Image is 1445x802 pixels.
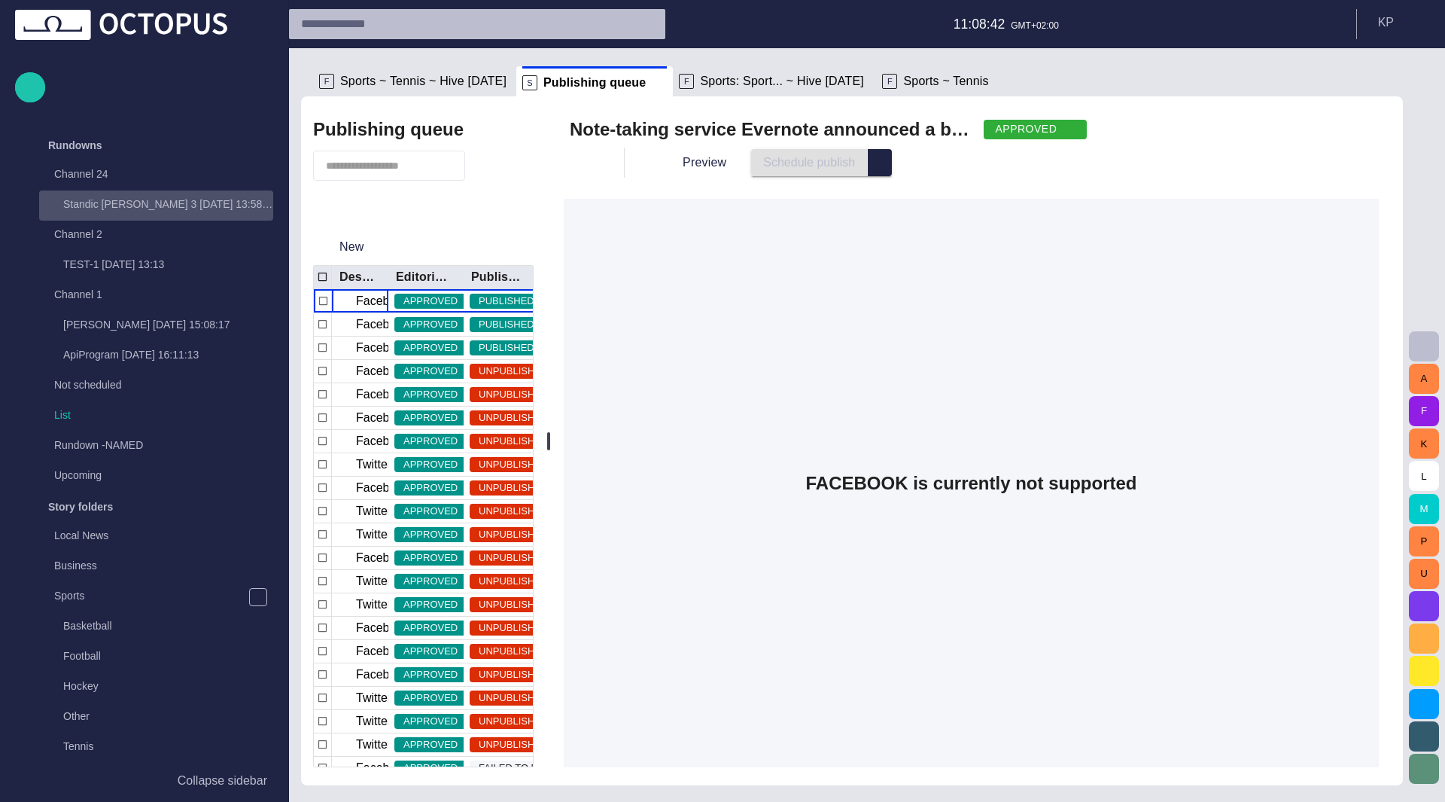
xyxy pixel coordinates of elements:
div: Button group with publish options [751,149,892,176]
div: SPublishing queue [516,66,673,96]
p: Not scheduled [54,377,243,392]
p: GMT+02:00 [1011,19,1059,32]
span: UNPUBLISHED [470,737,557,752]
span: UNPUBLISHED [470,574,557,589]
p: F [319,74,334,89]
button: APPROVED [984,120,1088,139]
span: Sports: Sport... ~ Hive [DATE] [700,74,864,89]
button: F [1409,396,1439,426]
span: APPROVED [394,387,467,402]
p: Tennis [63,739,93,754]
p: ApiProgram [DATE] 16:11:13 [63,347,273,362]
span: APPROVED [394,364,467,379]
span: UNPUBLISHED [470,480,557,496]
span: APPROVED [394,644,467,659]
p: Facebook [356,339,409,357]
p: [PERSON_NAME] [DATE] 15:08:17 [63,317,273,332]
span: APPROVED [394,691,467,706]
p: Twitter [356,596,391,614]
p: Rundowns [48,138,102,153]
p: Story folders [48,499,113,514]
button: M [1409,494,1439,524]
div: Publishing status [471,270,527,285]
h2: FACEBOOK is currently not supported [805,473,1136,494]
button: A [1409,364,1439,394]
span: APPROVED [394,294,467,309]
p: Twitter [356,502,391,520]
p: Rundown -NAMED [54,438,243,453]
button: KP [1366,9,1436,36]
div: FSports ~ Tennis ~ Hive [DATE] [313,66,516,96]
div: Local News [24,522,273,552]
p: Facebook [356,479,409,497]
span: Publishing queue [543,75,646,90]
span: UNPUBLISHED [470,667,557,682]
p: 11:08:42 [954,14,1005,34]
p: Facebook [356,362,409,380]
p: Twitter [356,736,391,754]
span: APPROVED [394,714,467,729]
span: APPROVED [394,457,467,472]
p: Twitter [356,456,391,474]
p: Facebook [356,409,409,427]
span: APPROVED [394,317,467,332]
p: Twitter [356,526,391,544]
div: List [24,401,273,431]
p: Facebook [356,316,409,334]
button: L [1409,461,1439,491]
p: Channel 1 [54,287,243,302]
span: UNPUBLISHED [470,527,557,542]
span: APPROVED [394,574,467,589]
div: Editorial status [396,270,452,285]
button: select publish option [868,149,892,176]
p: Collapse sidebar [178,772,267,790]
span: APPROVED [394,340,467,355]
div: Basketball [33,612,273,642]
span: UNPUBLISHED [470,387,557,402]
p: Channel 24 [54,166,243,181]
p: Basketball [63,618,112,633]
span: Sports ~ Tennis [903,74,988,89]
p: Facebook [356,619,409,637]
span: APPROVED [394,737,467,752]
div: Destination [339,270,376,285]
span: UNPUBLISHED [470,714,557,729]
p: TEST-1 [DATE] 13:13 [63,257,273,272]
p: Sports [54,588,84,603]
span: UNPUBLISHED [470,364,557,379]
div: FSports: Sport... ~ Hive [DATE] [673,66,876,96]
button: U [1409,559,1439,589]
button: K [1409,428,1439,459]
p: Local News [54,528,108,543]
span: APPROVED [394,621,467,636]
span: UNPUBLISHED [470,457,557,472]
span: UNPUBLISHED [470,597,557,612]
p: S [522,75,537,90]
p: Facebook [356,549,409,567]
p: Hockey [63,678,99,694]
span: APPROVED [394,434,467,449]
p: F [882,74,897,89]
div: Other [33,703,273,733]
p: Football [63,648,101,663]
p: Facebook [356,642,409,660]
img: Octopus News Room [15,10,227,40]
p: Business [54,558,97,573]
div: Football [33,642,273,672]
span: APPROVED [394,480,467,496]
span: APPROVED [394,550,467,566]
p: Facebook [356,292,409,310]
p: Twitter [356,712,391,730]
span: UNPUBLISHED [470,644,557,659]
span: PUBLISHED [470,317,543,332]
div: [PERSON_NAME] [DATE] 15:08:17 [33,311,273,341]
div: TEST-1 [DATE] 13:13 [33,251,273,281]
span: APPROVED [394,597,467,612]
p: Standic [PERSON_NAME] 3 [DATE] 13:58:48 [63,197,273,212]
span: UNPUBLISHED [470,691,557,706]
span: UNPUBLISHED [470,410,557,425]
p: Facebook [356,666,409,684]
span: APPROVED [394,504,467,519]
p: K P [1378,14,1394,32]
